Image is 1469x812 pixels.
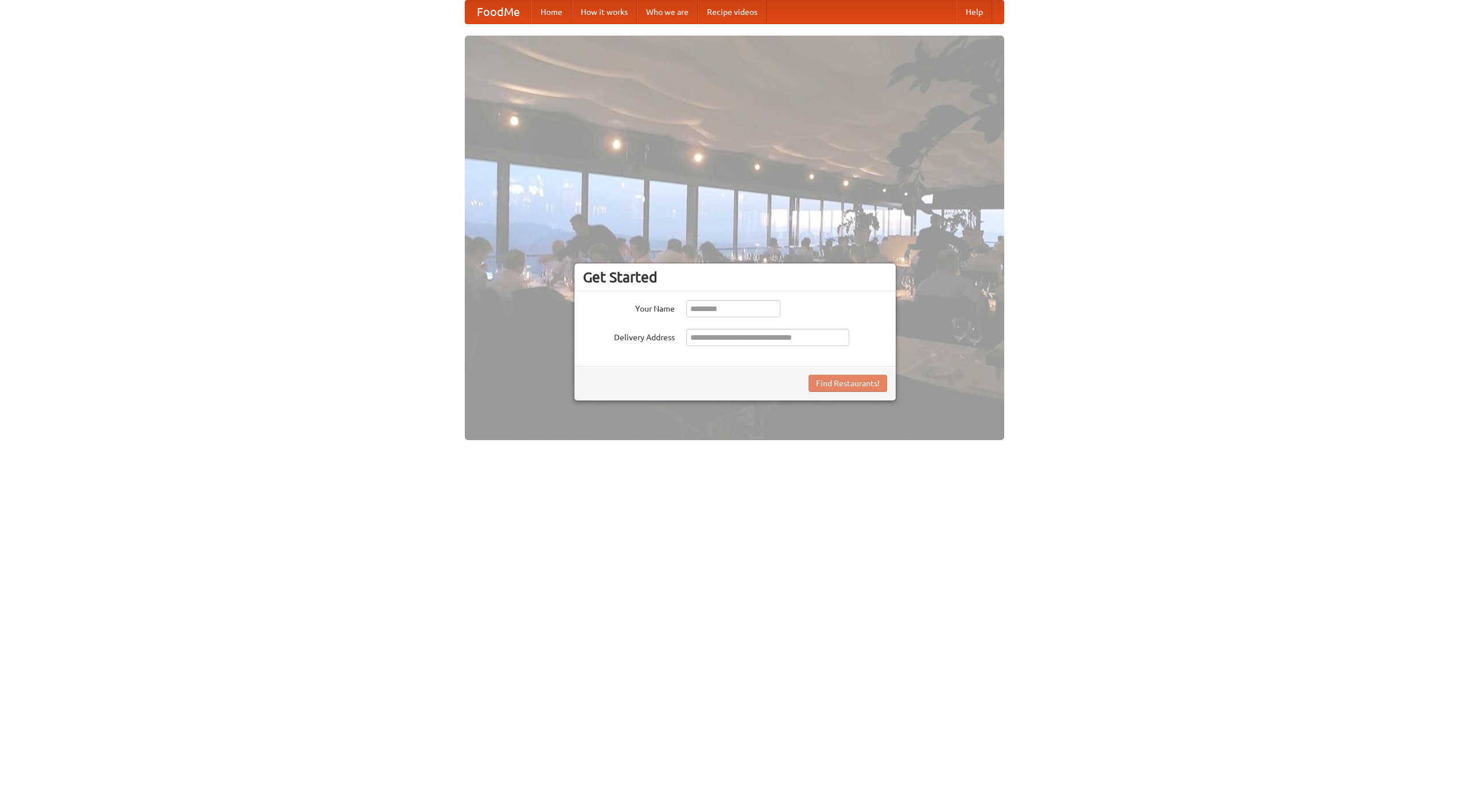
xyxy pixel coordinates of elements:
a: Help [957,1,992,24]
label: Your Name [583,300,675,314]
h3: Get Started [583,269,887,286]
a: Home [531,1,572,24]
a: FoodMe [465,1,531,24]
button: Find Restaurants! [809,375,887,392]
a: Who we are [637,1,698,24]
label: Delivery Address [583,329,675,343]
a: Recipe videos [698,1,767,24]
a: How it works [572,1,637,24]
